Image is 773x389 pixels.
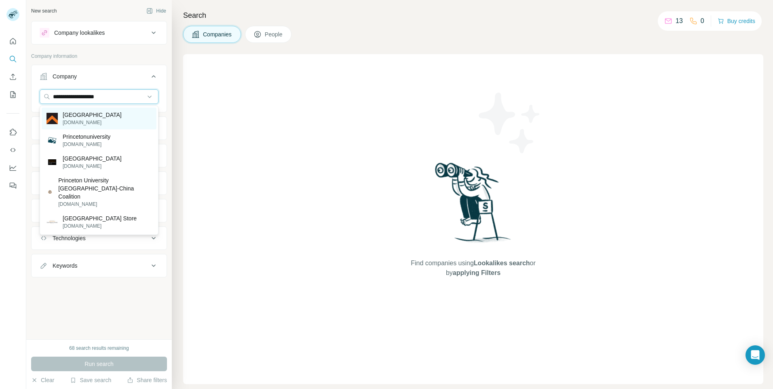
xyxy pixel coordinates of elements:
button: Use Surfe on LinkedIn [6,125,19,140]
div: Open Intercom Messenger [746,345,765,365]
p: [DOMAIN_NAME] [63,141,110,148]
span: Find companies using or by [408,258,538,278]
span: applying Filters [453,269,501,276]
div: Technologies [53,234,86,242]
p: 0 [701,16,704,26]
button: Keywords [32,256,167,275]
p: [DOMAIN_NAME] [63,222,137,230]
button: Search [6,52,19,66]
p: [DOMAIN_NAME] [58,201,152,208]
button: Annual revenue ($) [32,173,167,193]
div: Company [53,72,77,80]
p: 13 [676,16,683,26]
p: Princetonuniversity [63,133,110,141]
p: [GEOGRAPHIC_DATA] Store [63,214,137,222]
span: Lookalikes search [474,260,530,266]
button: Employees (size) [32,201,167,220]
button: Share filters [127,376,167,384]
p: [GEOGRAPHIC_DATA] [63,154,122,163]
p: [DOMAIN_NAME] [63,163,122,170]
button: Company [32,67,167,89]
div: 68 search results remaining [69,345,129,352]
button: Hide [141,5,172,17]
button: Enrich CSV [6,70,19,84]
p: [DOMAIN_NAME] [63,119,122,126]
img: Princetonuniversity [46,135,58,146]
button: Buy credits [718,15,755,27]
img: Princeton University Art Museum Store [46,159,58,165]
img: Surfe Illustration - Woman searching with binoculars [431,161,515,251]
button: Company lookalikes [32,23,167,42]
div: New search [31,7,57,15]
button: Feedback [6,178,19,193]
button: Dashboard [6,161,19,175]
span: People [265,30,283,38]
button: Technologies [32,228,167,248]
button: HQ location [32,146,167,165]
p: Princeton University [GEOGRAPHIC_DATA]-China Coalition [58,176,152,201]
div: Company lookalikes [54,29,105,37]
button: My lists [6,87,19,102]
p: Company information [31,53,167,60]
button: Use Surfe API [6,143,19,157]
img: Surfe Illustration - Stars [473,87,546,159]
p: [GEOGRAPHIC_DATA] [63,111,122,119]
img: Princeton University US-China Coalition [46,188,53,195]
button: Industry [32,118,167,138]
button: Quick start [6,34,19,49]
span: Companies [203,30,232,38]
button: Clear [31,376,54,384]
button: Save search [70,376,111,384]
img: Princeton University Store [46,216,58,228]
div: Keywords [53,262,77,270]
h4: Search [183,10,763,21]
img: Princeton University [46,113,58,124]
